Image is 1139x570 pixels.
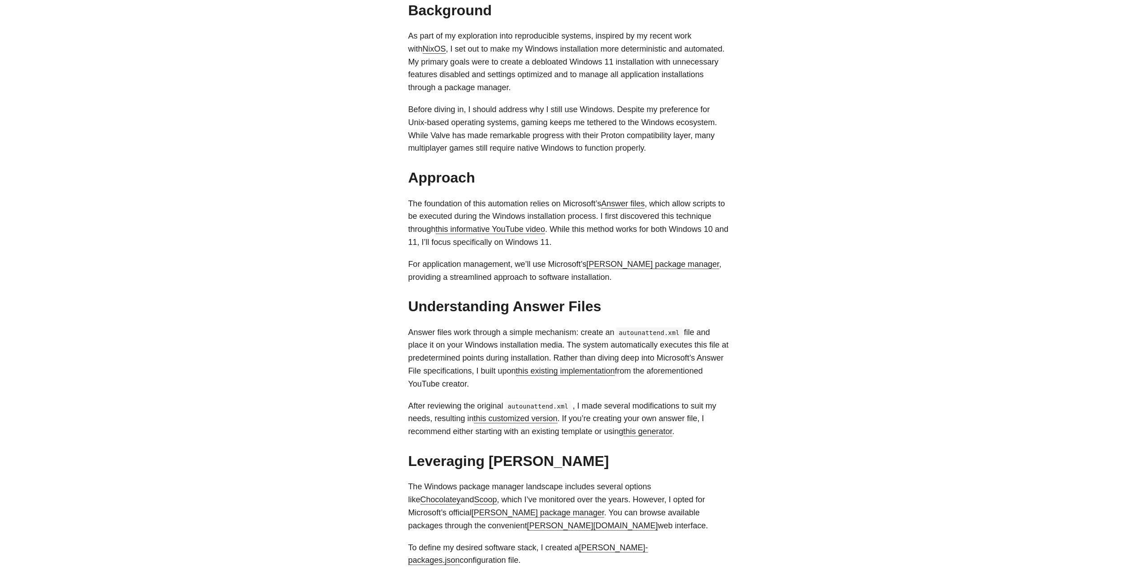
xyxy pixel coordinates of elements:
[516,366,615,375] a: this existing implementation
[408,326,731,391] p: Answer files work through a simple mechanism: create an file and place it on your Windows install...
[408,453,731,470] h2: Leveraging [PERSON_NAME]
[601,199,645,208] a: Answer files
[420,495,461,504] a: Chocolatey
[474,414,558,423] a: this customized version
[408,258,731,284] p: For application management, we’ll use Microsoft’s , providing a streamlined approach to software ...
[624,427,672,436] a: this generator
[586,260,719,269] a: [PERSON_NAME] package manager
[474,495,497,504] a: Scoop
[423,44,446,53] a: NixOS
[408,298,731,315] h2: Understanding Answer Files
[616,327,682,338] code: autounattend.xml
[408,480,731,532] p: The Windows package manager landscape includes several options like and , which I’ve monitored ov...
[408,543,648,565] a: [PERSON_NAME]-packages.json
[408,103,731,155] p: Before diving in, I should address why I still use Windows. Despite my preference for Unix-based ...
[527,521,658,530] a: [PERSON_NAME][DOMAIN_NAME]
[408,197,731,249] p: The foundation of this automation relies on Microsoft’s , which allow scripts to be executed duri...
[408,2,731,19] h2: Background
[505,401,571,412] code: autounattend.xml
[408,400,731,438] p: After reviewing the original , I made several modifications to suit my needs, resulting in . If y...
[408,541,731,567] p: To define my desired software stack, I created a configuration file.
[472,508,604,517] a: [PERSON_NAME] package manager
[408,169,731,186] h2: Approach
[408,30,731,94] p: As part of my exploration into reproducible systems, inspired by my recent work with , I set out ...
[436,225,546,234] a: this informative YouTube video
